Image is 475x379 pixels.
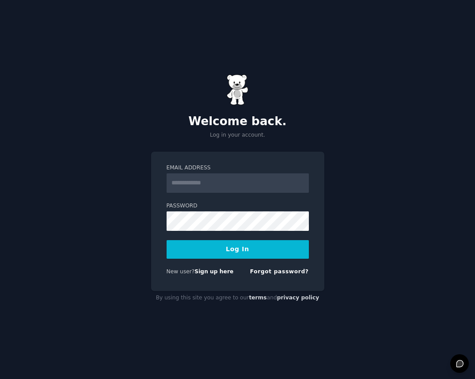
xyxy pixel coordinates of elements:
[167,202,309,210] label: Password
[167,164,309,172] label: Email Address
[194,268,233,275] a: Sign up here
[167,268,195,275] span: New user?
[151,115,324,129] h2: Welcome back.
[151,131,324,139] p: Log in your account.
[227,74,249,105] img: Gummy Bear
[167,240,309,259] button: Log In
[249,295,266,301] a: terms
[151,291,324,305] div: By using this site you agree to our and
[277,295,319,301] a: privacy policy
[250,268,309,275] a: Forgot password?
